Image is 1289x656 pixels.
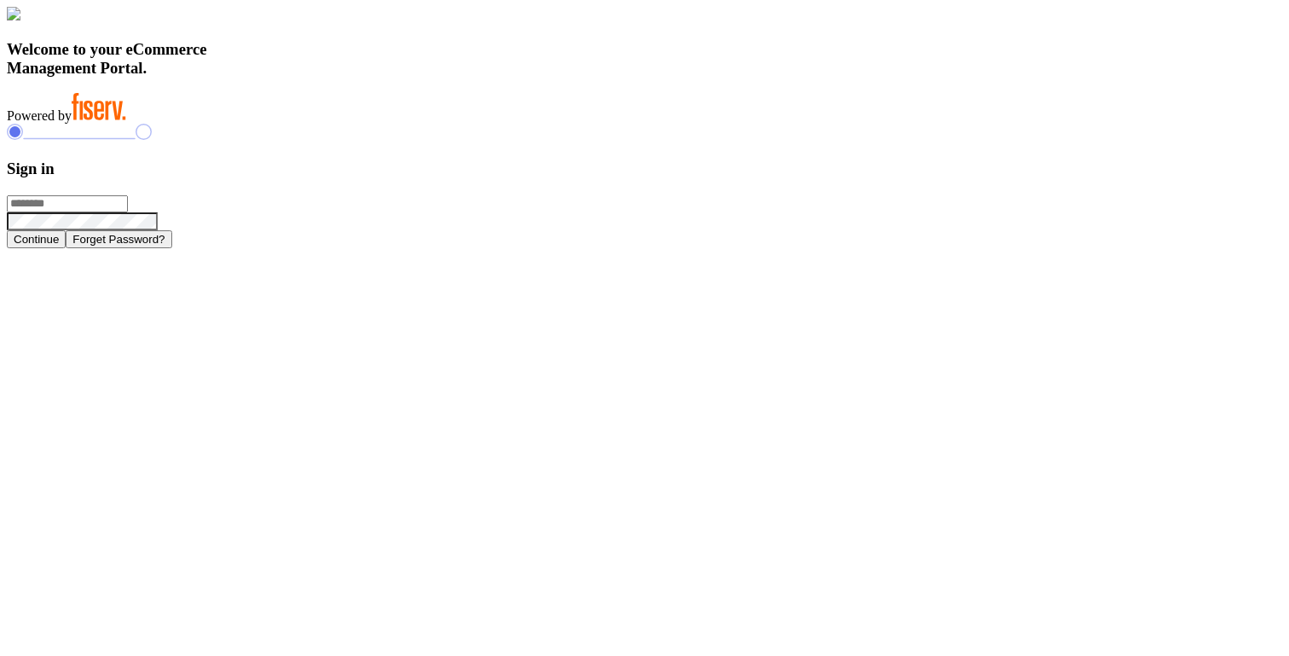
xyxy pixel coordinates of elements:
button: Continue [7,230,66,248]
button: Forget Password? [66,230,171,248]
span: Powered by [7,108,72,123]
h3: Sign in [7,160,1282,178]
img: card_Illustration.svg [7,7,20,20]
h3: Welcome to your eCommerce Management Portal. [7,40,1282,78]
